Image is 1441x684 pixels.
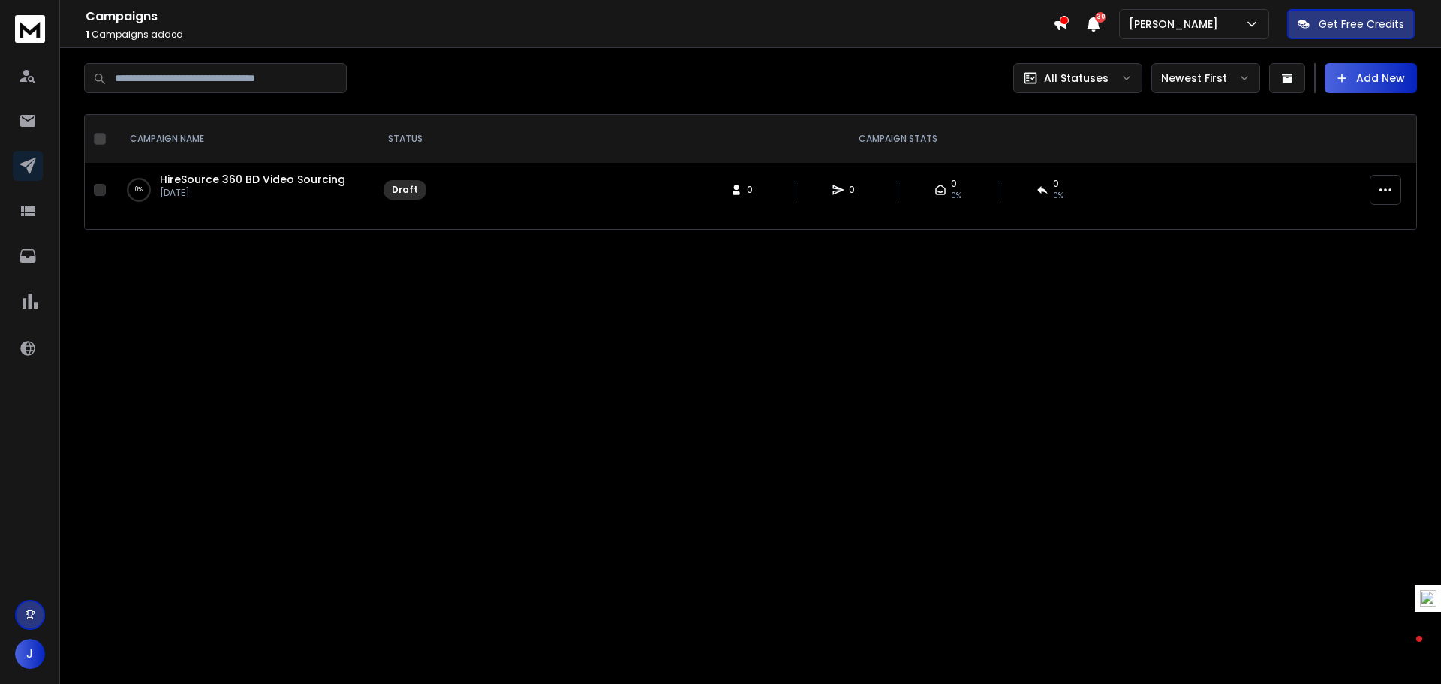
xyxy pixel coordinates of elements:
div: Draft [392,184,418,196]
span: 0% [951,190,961,202]
span: 0 [951,178,957,190]
button: J [15,639,45,669]
span: 0% [1053,190,1063,202]
button: Newest First [1151,63,1260,93]
h1: Campaigns [86,8,1053,26]
th: CAMPAIGN NAME [112,115,375,163]
iframe: To enrich screen reader interactions, please activate Accessibility in Grammarly extension settings [1386,632,1422,668]
p: [PERSON_NAME] [1129,17,1224,32]
th: STATUS [375,115,435,163]
span: 0 [1053,178,1059,190]
button: Add New [1325,63,1417,93]
td: 0%HireSource 360 BD Video Sourcing[DATE] [112,163,375,217]
button: Get Free Credits [1287,9,1415,39]
a: HireSource 360 BD Video Sourcing [160,172,345,187]
span: 0 [849,184,864,196]
th: CAMPAIGN STATS [435,115,1361,163]
span: 30 [1095,12,1106,23]
p: All Statuses [1044,71,1109,86]
p: [DATE] [160,187,345,199]
span: 0 [747,184,762,196]
p: 0 % [135,182,143,197]
p: Get Free Credits [1319,17,1404,32]
img: logo [15,15,45,43]
span: 1 [86,28,89,41]
p: Campaigns added [86,29,1053,41]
